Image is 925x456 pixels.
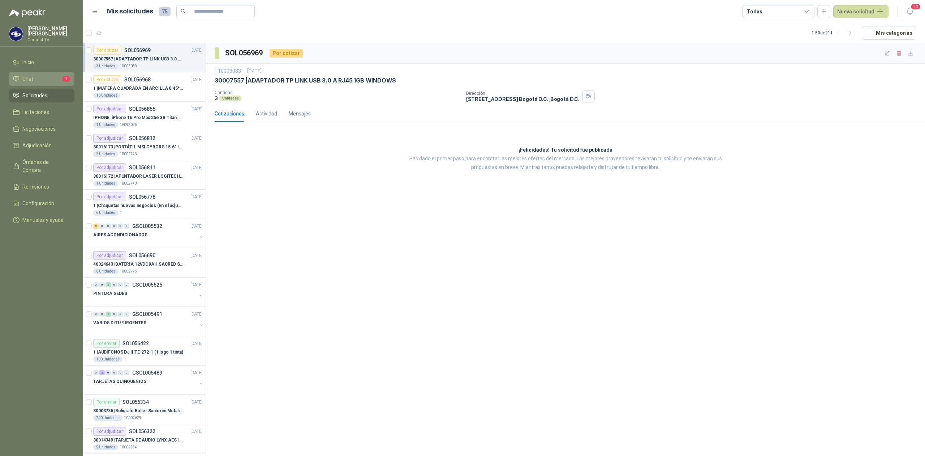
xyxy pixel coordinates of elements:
h1: Mis solicitudes [107,6,153,17]
p: GSOL005532 [132,224,162,229]
div: Por adjudicar [93,193,126,201]
div: Por adjudicar [93,163,126,172]
p: [DATE] [190,252,203,259]
a: Manuales y ayuda [9,213,74,227]
div: 2 [93,224,99,229]
div: Mensajes [289,110,311,118]
div: 10003083 [215,67,244,75]
a: Órdenes de Compra [9,155,74,177]
div: 0 [93,312,99,317]
a: Por adjudicarSOL056812[DATE] 30016173 |PORTÁTIL MSI CYBORG 15.6" INTEL I7 RAM 32GB - 1 TB / Nvidi... [83,131,206,160]
p: 40024643 | BATERIA 12VDC9AH SACRED SUN BTSSP12-9HR [93,261,183,268]
div: Por adjudicar [93,134,126,143]
div: Por enviar [93,398,120,406]
span: 75 [159,7,171,16]
div: 1 - 50 de 211 [812,27,856,39]
div: 0 [112,282,117,287]
p: 30014349 | TARJETA DE AUDIO LYNX AES16E AES/EBU PCI [93,437,183,444]
div: 0 [99,224,105,229]
span: Solicitudes [22,92,47,100]
div: Actividad [256,110,277,118]
div: 100 Unidades [93,356,122,362]
p: GSOL005525 [132,282,162,287]
span: Negociaciones [22,125,56,133]
p: 1 [122,93,124,98]
p: [DATE] [190,194,203,200]
div: 0 [106,224,111,229]
span: Inicio [22,58,34,66]
button: Nueva solicitud [833,5,889,18]
a: Licitaciones [9,105,74,119]
div: Cotizaciones [215,110,244,118]
p: Cantidad [215,90,460,95]
div: 1 Unidades [93,181,118,186]
div: 3 Unidades [93,63,118,69]
p: [DATE] [190,47,203,54]
div: 2 [106,312,111,317]
div: Por adjudicar [93,105,126,113]
div: Por cotizar [93,75,121,84]
div: 2 Unidades [93,151,118,157]
p: 10002384 [120,444,137,450]
div: 700 Unidades [93,415,122,421]
span: 1 [62,76,70,82]
span: Licitaciones [22,108,49,116]
a: Por adjudicarSOL056690[DATE] 40024643 |BATERIA 12VDC9AH SACRED SUN BTSSP12-9HR6 Unidades10002775 [83,248,206,278]
p: GSOL005489 [132,370,162,375]
div: 0 [124,312,129,317]
div: 1 Unidades [93,122,118,128]
p: [DATE] [190,399,203,406]
a: Chat1 [9,72,74,86]
span: Configuración [22,199,54,207]
p: 30003736 | Bolígrafo Roller Santorini Metalizado COLOR MORADO 1logo [93,408,183,414]
div: 5 Unidades [93,444,118,450]
p: SOL056968 [124,77,151,82]
a: Adjudicación [9,139,74,152]
p: [DATE] [190,282,203,288]
a: Remisiones [9,180,74,194]
p: [DATE] [190,428,203,435]
div: 2 [106,282,111,287]
div: 0 [118,224,123,229]
div: 2 [99,370,105,375]
button: 20 [903,5,916,18]
a: Por cotizarSOL056969[DATE] 30007557 |ADAPTADOR TP LINK USB 3.0 A RJ45 1GB WINDOWS3 Unidades10003083 [83,43,206,72]
p: [DATE] [190,135,203,142]
span: Chat [22,75,33,83]
p: [DATE] [247,68,262,75]
p: 1 [124,356,126,362]
div: 0 [99,312,105,317]
a: 0 0 2 0 0 0 GSOL005491[DATE] VARIOS DITU *URGENTES [93,310,204,333]
p: SOL056812 [129,136,155,141]
a: Por adjudicarSOL056855[DATE] IPHONE |iPhone 16 Pro Max 256 GB Titanio Natural1 Unidades19092025 [83,102,206,131]
p: [DATE] [190,164,203,171]
div: 0 [93,282,99,287]
p: 30016172 | APUNTADOR LÁSER LOGITECH R400 [93,173,183,180]
p: GSOL005491 [132,312,162,317]
a: 0 2 0 0 0 0 GSOL005489[DATE] TARJETAS QUINQUENIOS [93,368,204,392]
p: 1 | MATERA CUADRADA EN ARCILLA 0.45*0.45*0.40 [93,85,183,92]
p: SOL056811 [129,165,155,170]
p: 1 | Chaquetas nuevas negocios (En el adjunto mas informacion) [93,202,183,209]
div: 0 [124,370,129,375]
p: Caracol TV [27,38,74,42]
div: 0 [106,370,111,375]
p: [DATE] [190,106,203,113]
span: Adjudicación [22,142,52,149]
div: Por cotizar [93,46,121,55]
p: 30007557 | ADAPTADOR TP LINK USB 3.0 A RJ45 1GB WINDOWS [215,77,396,84]
a: Por enviarSOL056334[DATE] 30003736 |Bolígrafo Roller Santorini Metalizado COLOR MORADO 1logo700 U... [83,395,206,424]
p: 10002743 [120,181,137,186]
p: [DATE] [190,340,203,347]
div: Por cotizar [270,49,303,58]
p: [DATE] [190,76,203,83]
img: Logo peakr [9,9,46,17]
p: SOL056334 [122,400,149,405]
p: PINTURA SEDES [93,290,127,297]
div: 0 [93,370,99,375]
p: SOL056969 [124,48,151,53]
p: [DATE] [190,311,203,318]
div: Por adjudicar [93,251,126,260]
p: SOL056690 [129,253,155,258]
p: SOL056422 [122,341,149,346]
